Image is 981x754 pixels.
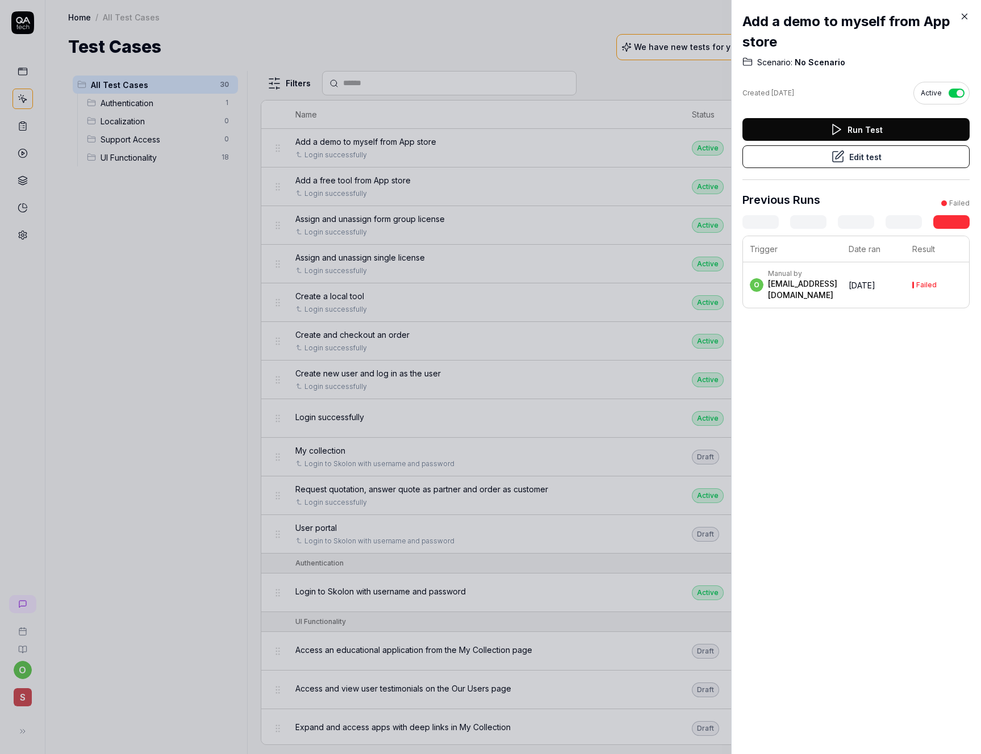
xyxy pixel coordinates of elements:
[771,89,794,97] time: [DATE]
[905,236,969,262] th: Result
[742,118,970,141] button: Run Test
[768,269,837,278] div: Manual by
[742,11,970,52] h2: Add a demo to myself from App store
[792,57,845,68] span: No Scenario
[768,278,837,301] div: [EMAIL_ADDRESS][DOMAIN_NAME]
[742,88,794,98] div: Created
[916,282,937,288] div: Failed
[750,278,763,292] span: o
[921,88,942,98] span: Active
[742,191,820,208] h3: Previous Runs
[757,57,792,68] span: Scenario:
[949,198,970,208] div: Failed
[849,280,875,290] time: [DATE]
[842,236,905,262] th: Date ran
[743,236,842,262] th: Trigger
[742,145,970,168] button: Edit test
